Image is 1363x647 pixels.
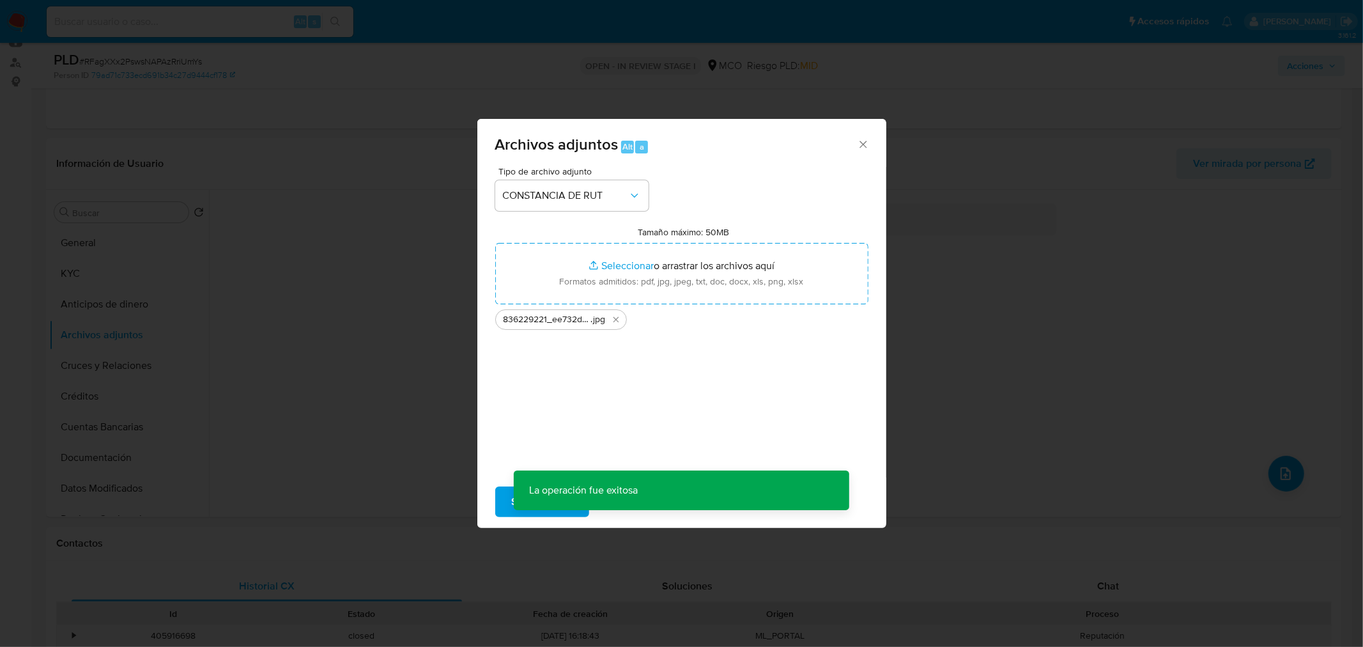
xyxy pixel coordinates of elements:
span: Tipo de archivo adjunto [498,167,652,176]
button: Subir archivo [495,487,589,517]
button: Cerrar [857,138,868,150]
span: a [640,141,644,153]
label: Tamaño máximo: 50MB [638,226,729,238]
p: La operación fue exitosa [514,471,653,510]
button: CONSTANCIA DE RUT [495,180,649,211]
span: CONSTANCIA DE RUT [503,189,628,202]
span: Archivos adjuntos [495,133,619,155]
span: Subir archivo [512,488,573,516]
span: Alt [622,141,633,153]
button: Eliminar 836229221_ee732d2f-5852-4bae-8fb4-f9cbfbcbd48f.jpg [608,312,624,327]
span: .jpg [591,313,606,326]
ul: Archivos seleccionados [495,304,868,330]
span: Cancelar [611,488,652,516]
span: 836229221_ee732d2f-5852-4bae-8fb4-f9cbfbcbd48f [504,313,591,326]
